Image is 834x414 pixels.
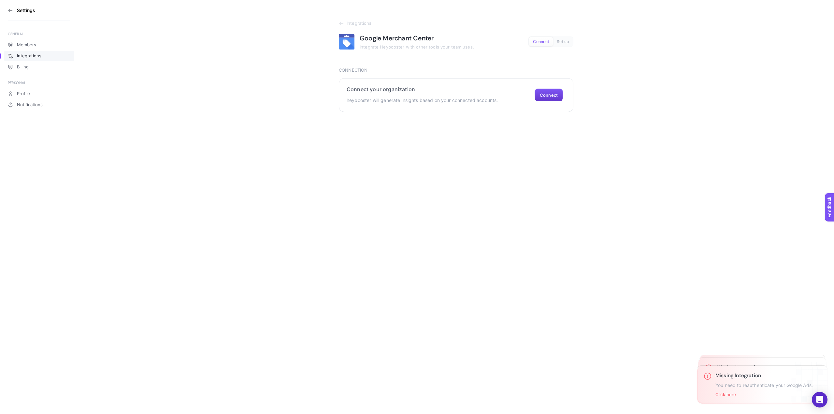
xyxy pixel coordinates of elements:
div: PERSONAL [8,80,70,85]
button: Connect [529,37,553,46]
p: heybooster will generate insights based on your connected accounts. [347,96,498,104]
button: Set up [553,37,573,46]
a: Integrations [339,21,573,26]
h3: Connection [339,68,573,73]
span: Integrations [17,53,41,59]
span: Billing [17,64,29,70]
span: Members [17,42,36,48]
a: Integrations [4,51,74,61]
button: Connect [535,89,563,102]
span: Profile [17,91,30,96]
a: Profile [4,89,74,99]
div: Open Intercom Messenger [812,392,827,407]
span: Integrate Heybooster with other tools your team uses. [360,44,474,50]
a: Billing [4,62,74,72]
h1: Google Merchant Center [360,34,434,42]
span: Integrations [347,21,372,26]
button: Click here [715,392,736,397]
h2: Connect your organization [347,86,498,93]
h3: Settings [17,8,35,13]
span: Feedback [4,2,25,7]
span: Notifications [17,102,43,107]
p: You need to reauthenticate your Google Ads. [715,383,813,388]
div: GENERAL [8,31,70,36]
span: Set up [557,39,569,44]
a: Notifications [4,100,74,110]
a: Members [4,40,74,50]
span: Connect [533,39,549,44]
h3: Missing Integration [716,364,820,371]
h3: Missing Integration [715,372,813,379]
